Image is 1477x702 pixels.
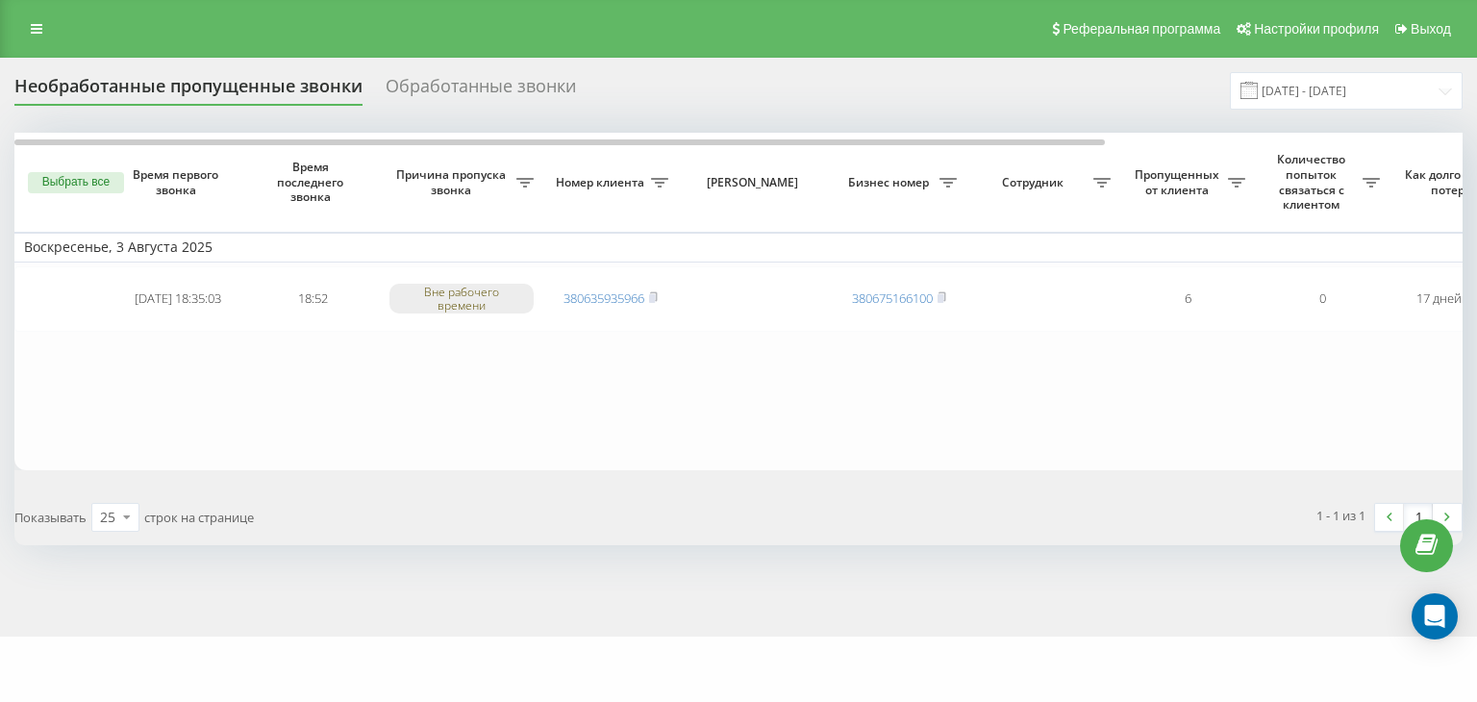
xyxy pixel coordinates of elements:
span: Время последнего звонка [261,160,364,205]
td: 0 [1255,266,1389,332]
a: 1 [1404,504,1433,531]
td: 6 [1120,266,1255,332]
td: [DATE] 18:35:03 [111,266,245,332]
td: 18:52 [245,266,380,332]
span: Пропущенных от клиента [1130,167,1228,197]
a: 380675166100 [852,289,933,307]
span: [PERSON_NAME] [694,175,815,190]
a: 380635935966 [563,289,644,307]
span: Время первого звонка [126,167,230,197]
button: Выбрать все [28,172,124,193]
span: Показывать [14,509,87,526]
span: Выход [1411,21,1451,37]
span: Реферальная программа [1063,21,1220,37]
div: 1 - 1 из 1 [1316,506,1365,525]
div: Обработанные звонки [386,76,576,106]
span: строк на странице [144,509,254,526]
div: Вне рабочего времени [389,284,534,313]
div: Необработанные пропущенные звонки [14,76,363,106]
span: Сотрудник [976,175,1093,190]
span: Бизнес номер [841,175,939,190]
div: 25 [100,508,115,527]
span: Причина пропуска звонка [389,167,516,197]
span: Количество попыток связаться с клиентом [1264,152,1363,212]
div: Open Intercom Messenger [1412,593,1458,639]
span: Настройки профиля [1254,21,1379,37]
span: Номер клиента [553,175,651,190]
